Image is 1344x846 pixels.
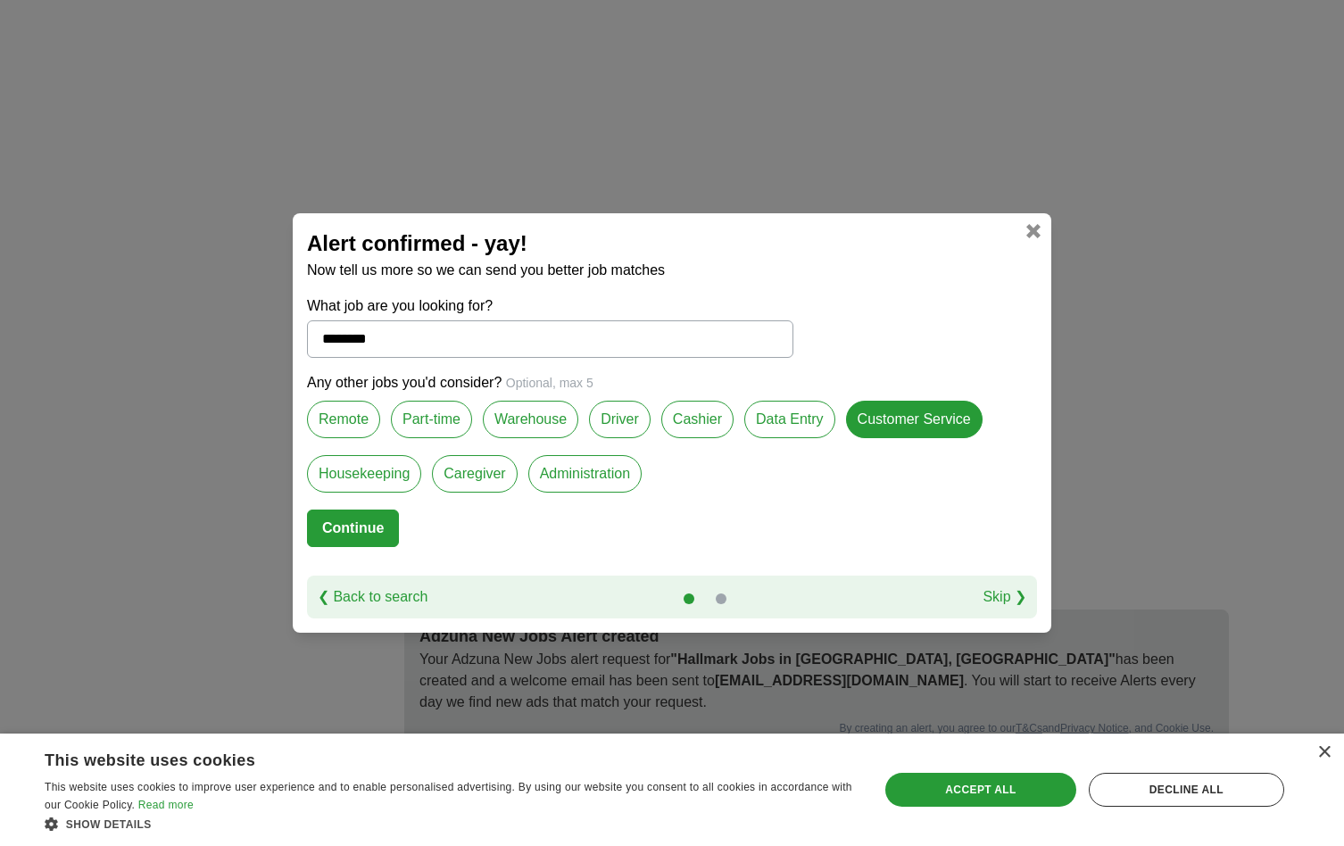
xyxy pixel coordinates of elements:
label: Data Entry [744,401,835,438]
a: Skip ❯ [983,586,1026,608]
span: Show details [66,818,152,831]
h2: Alert confirmed - yay! [307,228,1037,260]
label: Warehouse [483,401,578,438]
span: This website uses cookies to improve user experience and to enable personalised advertising. By u... [45,781,852,811]
a: Read more, opens a new window [138,799,194,811]
label: Driver [589,401,651,438]
button: Continue [307,510,399,547]
label: Cashier [661,401,734,438]
div: This website uses cookies [45,744,809,771]
div: Close [1317,746,1331,759]
div: Decline all [1089,773,1284,807]
label: Part-time [391,401,472,438]
p: Any other jobs you'd consider? [307,372,1037,394]
div: Accept all [885,773,1075,807]
a: ❮ Back to search [318,586,427,608]
p: Now tell us more so we can send you better job matches [307,260,1037,281]
span: Optional, max 5 [506,376,593,390]
label: What job are you looking for? [307,295,793,317]
div: Show details [45,815,854,833]
label: Remote [307,401,380,438]
label: Housekeeping [307,455,421,493]
label: Caregiver [432,455,517,493]
label: Customer Service [846,401,983,438]
label: Administration [528,455,642,493]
